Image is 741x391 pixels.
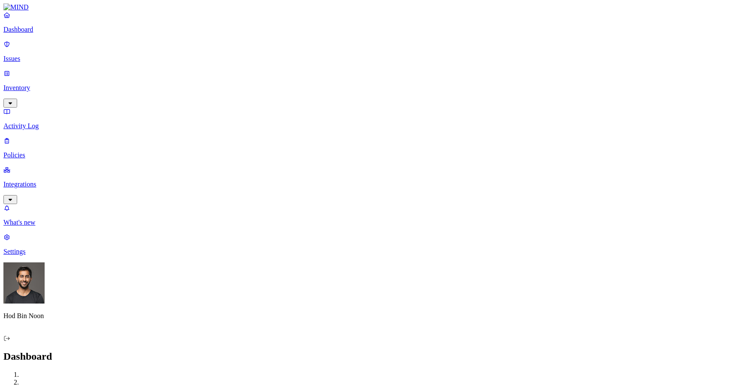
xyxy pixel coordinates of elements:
a: Settings [3,233,738,256]
a: Policies [3,137,738,159]
a: MIND [3,3,738,11]
a: Dashboard [3,11,738,33]
p: Activity Log [3,122,738,130]
p: Inventory [3,84,738,92]
p: What's new [3,219,738,226]
img: Hod Bin Noon [3,262,45,304]
p: Policies [3,151,738,159]
a: What's new [3,204,738,226]
p: Settings [3,248,738,256]
p: Issues [3,55,738,63]
h2: Dashboard [3,351,738,362]
a: Activity Log [3,108,738,130]
p: Dashboard [3,26,738,33]
a: Issues [3,40,738,63]
p: Hod Bin Noon [3,312,738,320]
img: MIND [3,3,29,11]
p: Integrations [3,180,738,188]
a: Integrations [3,166,738,203]
a: Inventory [3,69,738,106]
